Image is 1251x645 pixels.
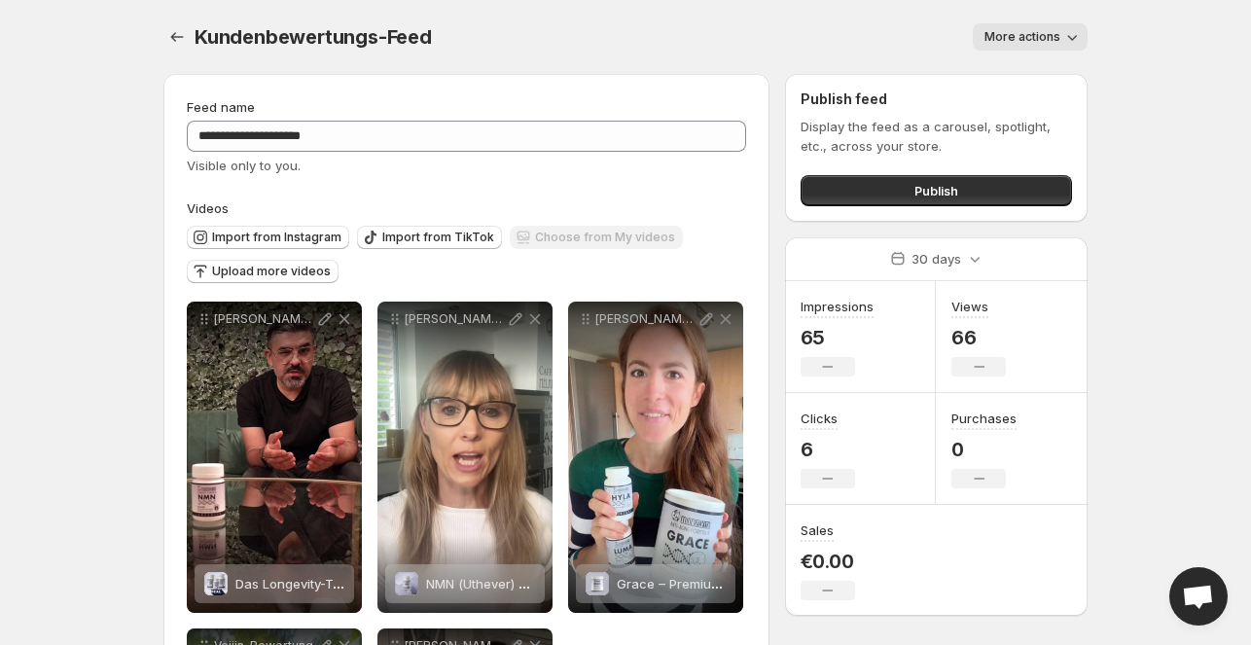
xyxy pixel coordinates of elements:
[187,226,349,249] button: Import from Instagram
[357,226,502,249] button: Import from TikTok
[1169,567,1228,626] a: Open chat
[984,29,1060,45] span: More actions
[801,438,855,461] p: 6
[973,23,1088,51] button: More actions
[801,90,1072,109] h2: Publish feed
[426,576,567,591] span: NMN (Uthever) Kapseln
[204,572,228,595] img: Das Longevity-Trio im Set
[801,520,834,540] h3: Sales
[617,576,953,591] span: Grace – Premium Kollagen [PERSON_NAME] (Verisol® B)
[801,409,838,428] h3: Clicks
[395,572,418,595] img: NMN (Uthever) Kapseln
[586,572,609,595] img: Grace – Premium Kollagen Pulver (Verisol® B)
[801,117,1072,156] p: Display the feed as a carousel, spotlight, etc., across your store.
[801,297,874,316] h3: Impressions
[801,550,855,573] p: €0.00
[568,302,743,613] div: [PERSON_NAME]-BewertungGrace – Premium Kollagen Pulver (Verisol® B)Grace – Premium Kollagen [PERS...
[195,25,432,49] span: Kundenbewertungs-Feed
[163,23,191,51] button: Settings
[801,175,1072,206] button: Publish
[235,576,389,591] span: Das Longevity-Trio im Set
[187,200,229,216] span: Videos
[951,438,1017,461] p: 0
[405,311,506,327] p: [PERSON_NAME]-Bewertung
[914,181,958,200] span: Publish
[595,311,697,327] p: [PERSON_NAME]-Bewertung
[382,230,494,245] span: Import from TikTok
[187,99,255,115] span: Feed name
[911,249,961,269] p: 30 days
[187,260,339,283] button: Upload more videos
[214,311,315,327] p: [PERSON_NAME]-Bewertung
[212,264,331,279] span: Upload more videos
[951,297,988,316] h3: Views
[951,409,1017,428] h3: Purchases
[377,302,553,613] div: [PERSON_NAME]-BewertungNMN (Uthever) KapselnNMN (Uthever) Kapseln
[801,326,874,349] p: 65
[187,302,362,613] div: [PERSON_NAME]-BewertungDas Longevity-Trio im SetDas Longevity-Trio im Set
[951,326,1006,349] p: 66
[212,230,341,245] span: Import from Instagram
[187,158,301,173] span: Visible only to you.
